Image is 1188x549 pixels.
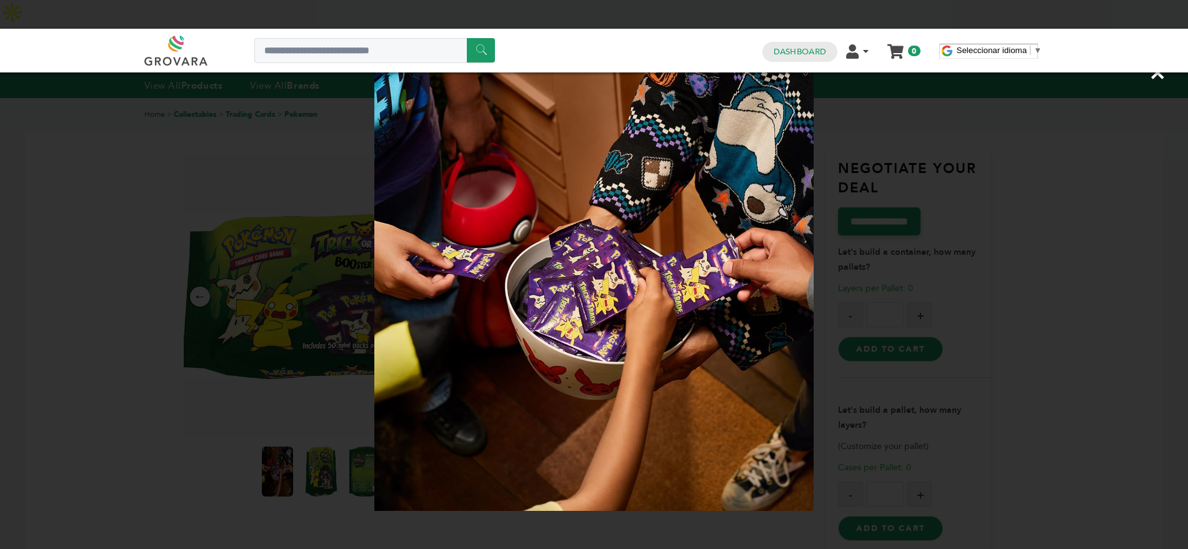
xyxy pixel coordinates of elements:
span: ▼ [1034,46,1042,55]
input: Search a product or brand... [254,38,495,63]
a: Seleccionar idioma​ [957,46,1042,55]
img: Image Preview [374,72,814,511]
a: My Cart [888,40,902,53]
span: ​ [1030,46,1031,55]
a: Dashboard [774,46,826,57]
span: × [1149,55,1166,90]
span: 0 [908,46,920,56]
span: Seleccionar idioma [957,46,1027,55]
